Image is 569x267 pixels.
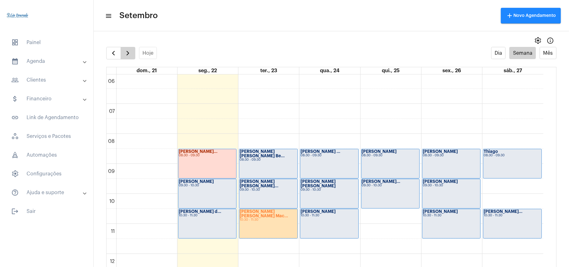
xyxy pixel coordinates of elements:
[135,67,158,74] a: 21 de setembro de 2025
[110,229,116,234] div: 11
[509,47,536,59] button: Semana
[11,58,83,65] mat-panel-title: Agenda
[179,209,221,214] strong: [PERSON_NAME] d...
[179,154,236,157] div: 08:30 - 09:30
[106,47,121,59] button: Semana Anterior
[11,151,19,159] span: sidenav icon
[139,47,157,59] button: Hoje
[108,108,116,114] div: 07
[301,179,336,188] strong: [PERSON_NAME] [PERSON_NAME]
[301,214,358,217] div: 10:30 - 11:30
[107,169,116,174] div: 09
[532,34,544,47] button: settings
[197,67,218,74] a: 22 de setembro de 2025
[11,58,19,65] mat-icon: sidenav icon
[259,67,278,74] a: 23 de setembro de 2025
[11,208,19,215] mat-icon: sidenav icon
[547,37,554,44] mat-icon: Info
[119,11,158,21] span: Setembro
[362,154,419,157] div: 08:30 - 09:30
[11,114,19,121] mat-icon: sidenav icon
[534,37,542,44] span: settings
[423,179,458,184] strong: [PERSON_NAME]
[4,73,93,88] mat-expansion-panel-header: sidenav iconClientes
[484,149,498,154] strong: Thiago
[301,149,340,154] strong: [PERSON_NAME] ...
[6,110,87,125] span: Link de Agendamento
[6,35,87,50] span: Painel
[11,189,19,196] mat-icon: sidenav icon
[107,78,116,84] div: 06
[484,214,541,217] div: 10:30 - 11:30
[544,34,557,47] button: Info
[6,148,87,163] span: Automações
[506,12,513,19] mat-icon: add
[362,184,419,187] div: 09:30 - 10:30
[501,8,561,23] button: Novo Agendamento
[240,218,297,222] div: 10:30 - 11:30
[109,259,116,264] div: 12
[502,67,523,74] a: 27 de setembro de 2025
[11,95,83,103] mat-panel-title: Financeiro
[5,3,30,28] img: 4c910ca3-f26c-c648-53c7-1a2041c6e520.jpg
[423,184,480,187] div: 09:30 - 10:30
[107,139,116,144] div: 08
[179,184,236,187] div: 09:30 - 10:30
[179,214,236,217] div: 10:30 - 11:30
[319,67,341,74] a: 24 de setembro de 2025
[179,179,214,184] strong: [PERSON_NAME]
[491,47,506,59] button: Dia
[423,154,480,157] div: 08:30 - 09:30
[484,209,522,214] strong: [PERSON_NAME]...
[506,13,556,18] span: Novo Agendamento
[121,47,135,59] button: Próximo Semana
[11,76,83,84] mat-panel-title: Clientes
[11,39,19,46] span: sidenav icon
[11,76,19,84] mat-icon: sidenav icon
[301,209,336,214] strong: [PERSON_NAME]
[362,179,401,184] strong: [PERSON_NAME]...
[423,214,480,217] div: 10:30 - 11:30
[4,185,93,200] mat-expansion-panel-header: sidenav iconAjuda e suporte
[11,170,19,178] span: sidenav icon
[301,154,358,157] div: 08:30 - 09:30
[240,209,288,218] strong: [PERSON_NAME] [PERSON_NAME] Mac...
[423,149,458,154] strong: [PERSON_NAME]
[240,179,278,188] strong: [PERSON_NAME] [PERSON_NAME]...
[240,188,297,192] div: 09:30 - 10:30
[6,129,87,144] span: Serviços e Pacotes
[484,154,541,157] div: 08:30 - 09:30
[11,189,83,196] mat-panel-title: Ajuda e suporte
[105,12,111,20] mat-icon: sidenav icon
[240,149,285,158] strong: [PERSON_NAME] [PERSON_NAME] Be...
[6,166,87,181] span: Configurações
[540,47,557,59] button: Mês
[11,95,19,103] mat-icon: sidenav icon
[6,204,87,219] span: Sair
[179,149,217,154] strong: [PERSON_NAME]...
[240,158,297,162] div: 08:30 - 09:30
[442,67,462,74] a: 26 de setembro de 2025
[423,209,458,214] strong: [PERSON_NAME]
[301,188,358,192] div: 09:30 - 10:30
[108,199,116,204] div: 10
[381,67,401,74] a: 25 de setembro de 2025
[11,133,19,140] span: sidenav icon
[4,91,93,106] mat-expansion-panel-header: sidenav iconFinanceiro
[4,54,93,69] mat-expansion-panel-header: sidenav iconAgenda
[362,149,397,154] strong: [PERSON_NAME]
